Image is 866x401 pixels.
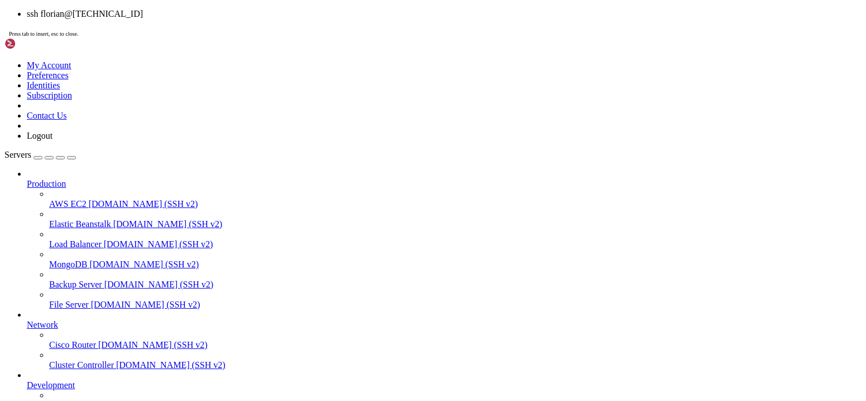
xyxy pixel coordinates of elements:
[98,340,208,350] span: [DOMAIN_NAME] (SSH v2)
[49,280,862,290] a: Backup Server [DOMAIN_NAME] (SSH v2)
[91,300,200,309] span: [DOMAIN_NAME] (SSH v2)
[49,330,862,350] li: Cisco Router [DOMAIN_NAME] (SSH v2)
[27,131,52,140] a: Logout
[27,9,862,19] li: ssh florian@[TECHNICAL_ID]
[116,360,226,370] span: [DOMAIN_NAME] (SSH v2)
[4,15,721,25] x-row: [florian@vps2929992 ~]$ ssh
[27,380,862,390] a: Development
[49,300,89,309] span: File Server
[49,260,87,269] span: MongoDB
[27,179,66,188] span: Production
[27,179,862,189] a: Production
[49,239,102,249] span: Load Balancer
[49,189,862,209] li: AWS EC2 [DOMAIN_NAME] (SSH v2)
[27,169,862,310] li: Production
[104,280,214,289] span: [DOMAIN_NAME] (SSH v2)
[49,219,111,229] span: Elastic Beanstalk
[27,320,58,329] span: Network
[104,239,213,249] span: [DOMAIN_NAME] (SSH v2)
[49,350,862,370] li: Cluster Controller [DOMAIN_NAME] (SSH v2)
[89,260,199,269] span: [DOMAIN_NAME] (SSH v2)
[4,150,76,159] a: Servers
[49,199,87,209] span: AWS EC2
[49,270,862,290] li: Backup Server [DOMAIN_NAME] (SSH v2)
[27,91,72,100] a: Subscription
[49,249,862,270] li: MongoDB [DOMAIN_NAME] (SSH v2)
[49,360,114,370] span: Cluster Controller
[113,219,223,229] span: [DOMAIN_NAME] (SSH v2)
[49,229,862,249] li: Load Balancer [DOMAIN_NAME] (SSH v2)
[27,310,862,370] li: Network
[27,380,75,390] span: Development
[89,199,198,209] span: [DOMAIN_NAME] (SSH v2)
[49,209,862,229] li: Elastic Beanstalk [DOMAIN_NAME] (SSH v2)
[49,260,862,270] a: MongoDB [DOMAIN_NAME] (SSH v2)
[4,38,69,49] img: Shellngn
[49,340,96,350] span: Cisco Router
[4,150,31,159] span: Servers
[4,4,721,15] x-row: Last login: [DATE] from [TECHNICAL_ID]
[27,70,69,80] a: Preferences
[49,340,862,350] a: Cisco Router [DOMAIN_NAME] (SSH v2)
[27,320,862,330] a: Network
[27,81,60,90] a: Identities
[49,239,862,249] a: Load Balancer [DOMAIN_NAME] (SSH v2)
[136,15,141,25] div: (28, 1)
[49,290,862,310] li: File Server [DOMAIN_NAME] (SSH v2)
[49,360,862,370] a: Cluster Controller [DOMAIN_NAME] (SSH v2)
[27,60,71,70] a: My Account
[49,280,102,289] span: Backup Server
[9,31,78,37] span: Press tab to insert, esc to close.
[49,300,862,310] a: File Server [DOMAIN_NAME] (SSH v2)
[49,219,862,229] a: Elastic Beanstalk [DOMAIN_NAME] (SSH v2)
[27,111,67,120] a: Contact Us
[49,199,862,209] a: AWS EC2 [DOMAIN_NAME] (SSH v2)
